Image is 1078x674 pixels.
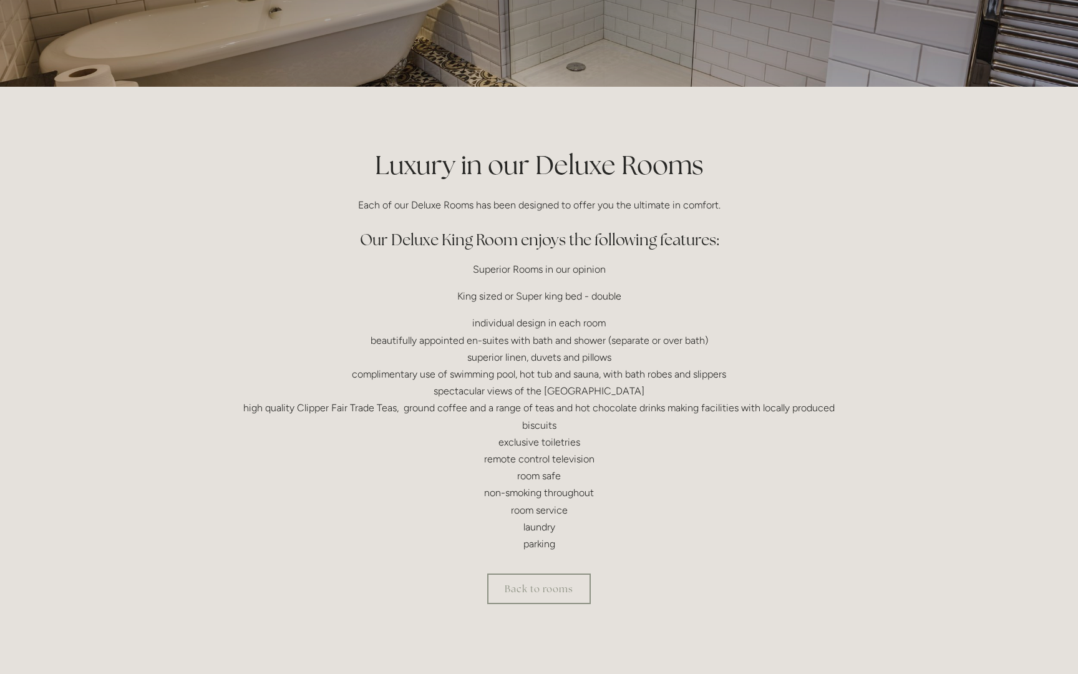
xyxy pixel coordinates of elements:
[241,315,837,552] p: individual design in each room beautifully appointed en-suites with bath and shower (separate or ...
[241,147,837,183] h1: Luxury in our Deluxe Rooms
[241,229,837,251] h2: Our Deluxe King Room enjoys the following features:
[241,288,837,305] p: King sized or Super king bed - double
[487,574,591,604] a: Back to rooms
[241,261,837,278] p: Superior Rooms in our opinion
[241,197,837,213] p: Each of our Deluxe Rooms has been designed to offer you the ultimate in comfort.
